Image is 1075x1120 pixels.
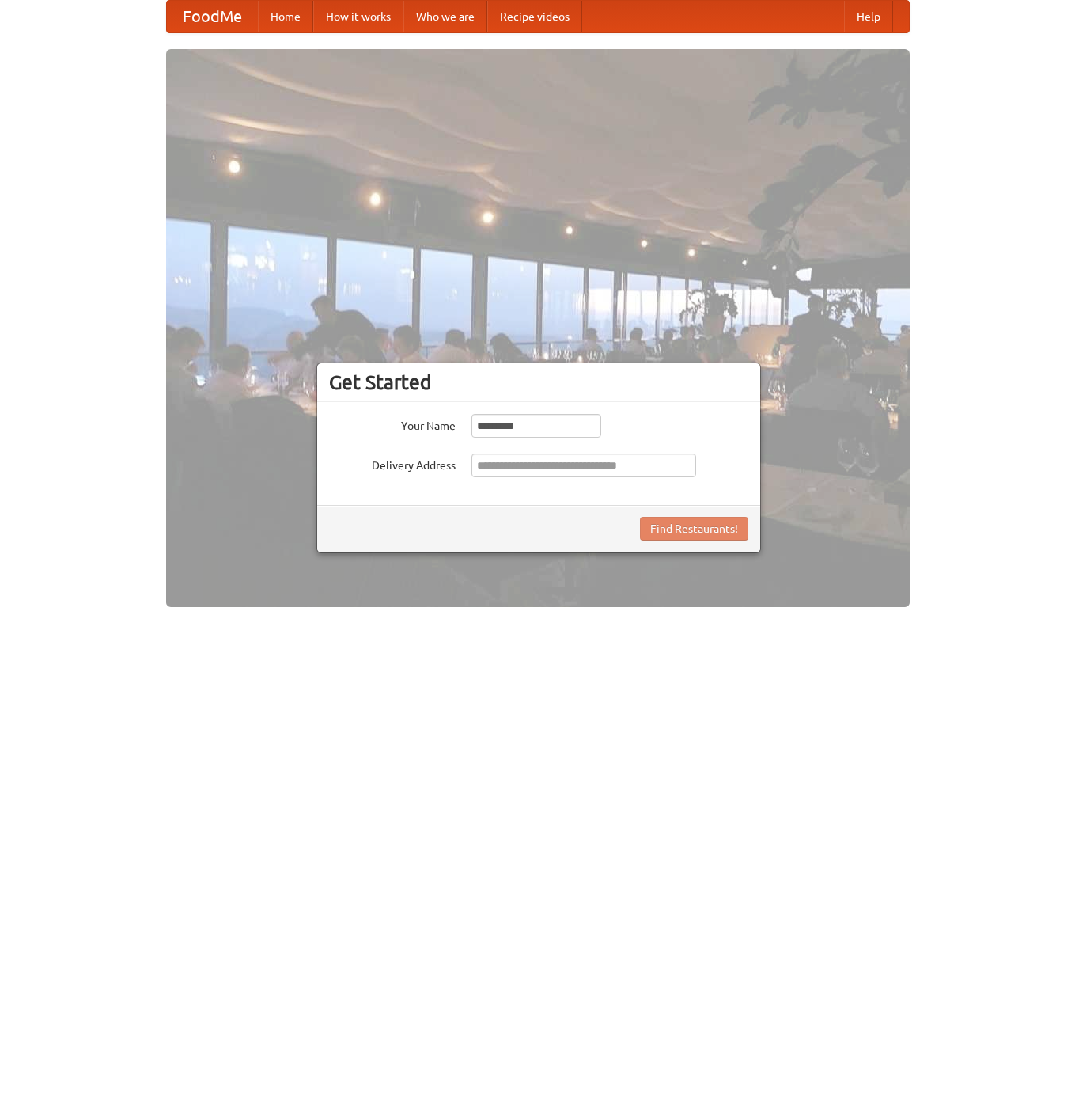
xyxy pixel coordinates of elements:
[329,414,456,434] label: Your Name
[640,517,748,541] button: Find Restaurants!
[403,1,487,32] a: Who we are
[167,1,258,32] a: FoodMe
[313,1,403,32] a: How it works
[487,1,582,32] a: Recipe videos
[329,370,748,394] h3: Get Started
[844,1,893,32] a: Help
[258,1,313,32] a: Home
[329,454,456,473] label: Delivery Address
